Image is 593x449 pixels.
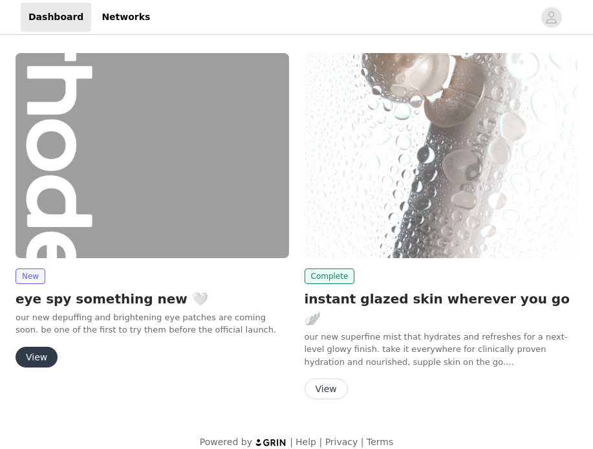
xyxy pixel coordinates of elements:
a: View [305,384,348,394]
p: our new depuffing and brightening eye patches are coming soon. be one of the first to try them be... [16,311,289,336]
span: Powered by [200,437,252,447]
p: our new superfine mist that hydrates and refreshes for a next-level glowy finish. take it everywh... [305,331,578,369]
a: View [16,353,58,362]
a: Help [296,437,316,447]
a: Dashboard [21,3,91,32]
span: | [319,437,322,447]
button: View [305,378,348,399]
img: rhode skin [305,53,578,258]
img: logo [255,438,287,446]
div: avatar [545,7,557,28]
a: Terms [367,437,393,447]
a: Privacy [325,437,358,447]
h2: eye spy something new 🤍 [16,289,289,309]
button: View [16,347,58,367]
h2: instant glazed skin wherever you go 🪽 [305,289,578,328]
img: rhode skin [16,53,289,258]
a: Networks [94,3,158,32]
span: | [361,437,364,447]
span: Complete [305,268,355,284]
span: New [16,268,45,284]
span: | [290,437,293,447]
